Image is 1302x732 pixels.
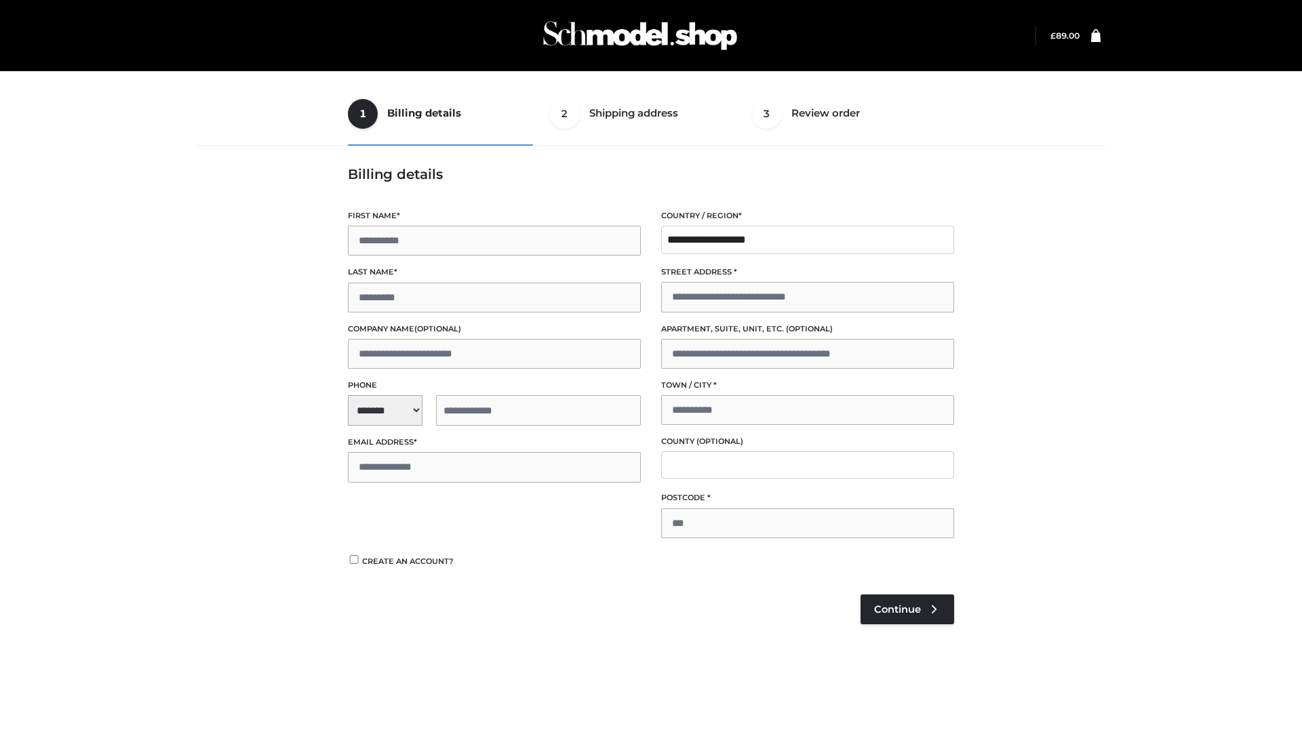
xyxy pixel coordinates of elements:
[348,209,641,222] label: First name
[661,379,954,392] label: Town / City
[348,266,641,279] label: Last name
[1050,30,1080,41] bdi: 89.00
[414,324,461,333] span: (optional)
[348,323,641,335] label: Company name
[661,209,954,222] label: Country / Region
[661,323,954,335] label: Apartment, suite, unit, etc.
[874,603,921,615] span: Continue
[1050,30,1056,41] span: £
[861,594,954,624] a: Continue
[696,436,743,446] span: (optional)
[348,555,360,564] input: Create an account?
[348,166,954,182] h3: Billing details
[661,491,954,504] label: Postcode
[362,556,454,566] span: Create an account?
[348,436,641,449] label: Email address
[348,379,641,392] label: Phone
[538,9,742,62] img: Schmodel Admin 964
[1050,30,1080,41] a: £89.00
[786,324,833,333] span: (optional)
[661,266,954,279] label: Street address
[661,435,954,448] label: County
